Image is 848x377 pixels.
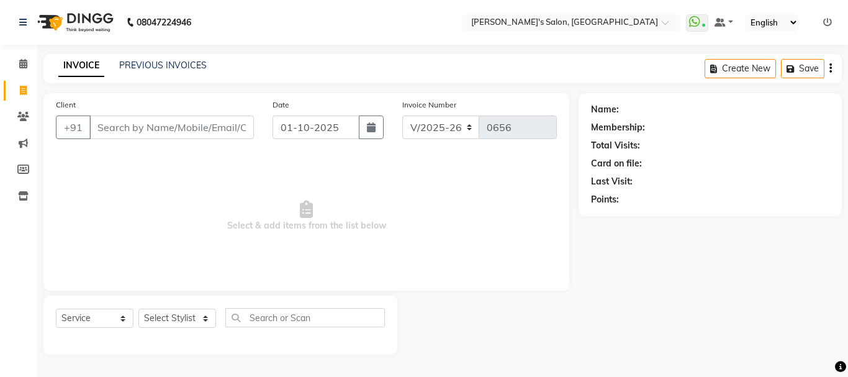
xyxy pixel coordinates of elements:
[56,154,557,278] span: Select & add items from the list below
[119,60,207,71] a: PREVIOUS INVOICES
[56,99,76,111] label: Client
[591,157,642,170] div: Card on file:
[32,5,117,40] img: logo
[705,59,776,78] button: Create New
[225,308,385,327] input: Search or Scan
[591,103,619,116] div: Name:
[591,175,633,188] div: Last Visit:
[273,99,289,111] label: Date
[591,139,640,152] div: Total Visits:
[89,116,254,139] input: Search by Name/Mobile/Email/Code
[58,55,104,77] a: INVOICE
[56,116,91,139] button: +91
[591,193,619,206] div: Points:
[402,99,456,111] label: Invoice Number
[591,121,645,134] div: Membership:
[781,59,824,78] button: Save
[137,5,191,40] b: 08047224946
